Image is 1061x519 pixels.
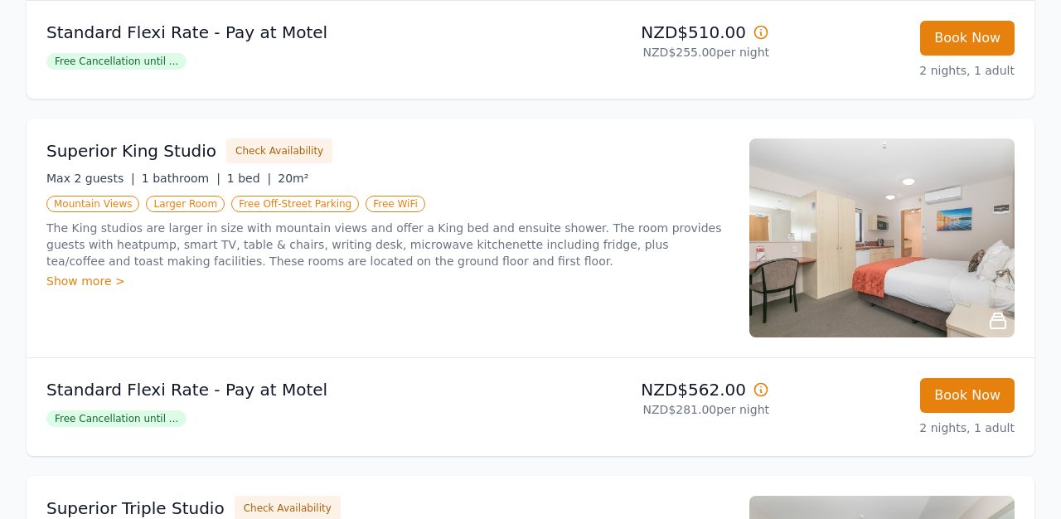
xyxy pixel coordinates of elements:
p: Standard Flexi Rate - Pay at Motel [46,21,524,44]
span: Free Off-Street Parking [231,196,359,212]
span: Free WiFi [366,196,425,212]
p: The King studios are larger in size with mountain views and offer a King bed and ensuite shower. ... [46,220,729,269]
span: Free Cancellation until ... [46,410,187,427]
p: Standard Flexi Rate - Pay at Motel [46,378,524,401]
span: Mountain Views [46,196,139,212]
p: NZD$510.00 [537,21,769,44]
p: 2 nights, 1 adult [782,420,1015,436]
span: 1 bathroom | [142,172,220,185]
span: Larger Room [146,196,225,212]
p: NZD$562.00 [537,378,769,401]
button: Book Now [920,378,1015,413]
span: 1 bed | [227,172,271,185]
h3: Superior King Studio [46,139,216,162]
span: Free Cancellation until ... [46,53,187,70]
button: Check Availability [226,138,332,163]
span: 20m² [278,172,308,185]
button: Book Now [920,21,1015,56]
p: 2 nights, 1 adult [782,62,1015,79]
span: Max 2 guests | [46,172,135,185]
p: NZD$255.00 per night [537,44,769,61]
p: NZD$281.00 per night [537,401,769,418]
div: Show more > [46,273,729,289]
